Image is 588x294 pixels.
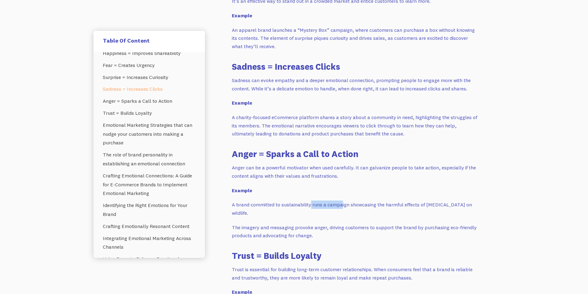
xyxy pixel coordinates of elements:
[232,186,479,195] p: ‍
[232,223,479,240] p: The imagery and messaging provoke anger, driving customers to support the brand by purchasing eco...
[232,113,479,138] p: A charity-focused eCommerce platform shares a story about a community in need, highlighting the s...
[103,200,196,221] a: Identifying the Right Emotions for Your Brand
[232,265,479,282] p: Trust is essential for building long-term customer relationships. When consumers feel that a bran...
[232,100,252,106] strong: Example
[103,220,196,232] a: Crafting Emotionally Resonant Content
[232,26,479,51] p: An apparel brand launches a “Mystery Box” campaign, where customers can purchase a box without kn...
[103,149,196,170] a: The role of brand personality in establishing an emotional connection
[232,187,252,193] strong: Example
[103,232,196,253] a: Integrating Emotional Marketing Across Channels
[103,95,196,107] a: Anger = Sparks a Call to Action
[103,170,196,199] a: Crafting Emotional Connections: A Guide for E-Commerce Brands to Implement Emotional Marketing
[103,83,196,95] a: Sadness = Increases Clicks
[103,47,196,59] a: Happiness = Improves Shareability
[232,76,479,93] p: Sadness can evoke empathy and a deeper emotional connection, prompting people to engage more with...
[232,60,479,72] h3: Sadness = Increases Clicks
[232,12,252,19] strong: Example
[232,201,479,217] p: A brand committed to sustainability runs a campaign showcasing the harmful effects of [MEDICAL_DA...
[103,59,196,71] a: Fear = Creates Urgency
[232,250,479,262] h3: Trust = Builds Loyalty
[232,148,479,160] h3: Anger = Sparks a Call to Action
[103,37,196,44] h5: Table Of Content
[103,71,196,83] a: Surprise = Increases Curiosity
[232,99,479,107] p: ‍
[232,164,479,180] p: Anger can be a powerful motivator when used carefully. It can galvanize people to take action, es...
[103,119,196,149] a: Emotional Marketing Strategies that can nudge your customers into making a purchase
[103,107,196,119] a: Trust = Builds Loyalty
[103,253,196,274] a: Using Fomo to Enhance Emotional Marketing for E-Commerce Brands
